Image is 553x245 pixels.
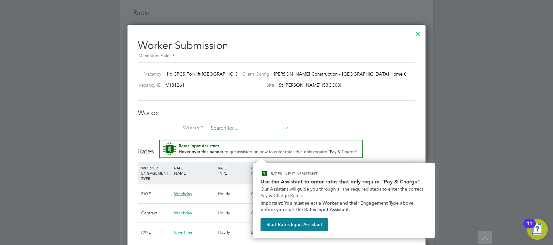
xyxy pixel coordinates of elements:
[172,162,216,179] div: RATE NAME
[253,163,435,238] div: How to input Rates that only require Pay & Charge
[135,71,161,77] label: Vacancy
[174,210,192,216] span: Weekday
[261,169,268,177] img: ENGAGE Assistant Icon
[138,34,415,60] h2: Worker Submission
[381,162,413,184] div: AGENCY CHARGE RATE
[216,204,249,223] div: Hourly
[140,223,172,242] div: PAYE
[279,82,341,88] span: St [PERSON_NAME] (53CC03)
[315,162,348,179] div: EMPLOYER COST
[138,52,415,60] div: Mandatory Fields
[237,82,274,88] label: Site
[174,191,192,196] span: Weekday
[208,123,289,133] input: Search for...
[261,179,427,185] h2: Use the Assistant to enter rates that only require "Pay & Charge"
[138,124,203,131] label: Worker
[216,184,249,203] div: Hourly
[140,204,172,223] div: Contract
[348,162,381,179] div: AGENCY MARKUP
[261,186,427,199] p: Our Assistant will guide you through all the required steps to enter the correct Pay & Charge Rates.
[135,82,161,88] label: Vacancy ID
[174,229,192,235] span: Overtime
[138,108,415,117] h3: Worker
[261,218,328,231] button: Start Rates Input Assistant
[271,171,352,176] p: RATES INPUT ASSISTANT
[138,140,415,155] h3: Rates
[249,204,282,223] div: £23.73
[249,223,282,242] div: £27.00
[249,162,282,179] div: WORKER PAY RATE
[237,71,269,77] label: Client Config
[216,223,249,242] div: Hourly
[140,184,172,203] div: PAYE
[166,82,185,88] span: V181261
[159,140,363,158] button: Rate Assistant
[249,184,282,203] div: £18.00
[140,162,172,184] div: WORKER ENGAGEMENT TYPE
[282,162,315,179] div: HOLIDAY PAY
[274,71,422,77] span: [PERSON_NAME] Construction - [GEOGRAPHIC_DATA] Home Counties
[261,200,415,212] strong: Important: You must select a Worker and their Engagement Type above before you start the Rates In...
[527,219,548,240] button: Open Resource Center, 11 new notifications
[166,71,261,77] span: 1 x CPCS Forklift [GEOGRAPHIC_DATA] 2025
[216,162,249,179] div: RATE TYPE
[527,223,532,232] div: 11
